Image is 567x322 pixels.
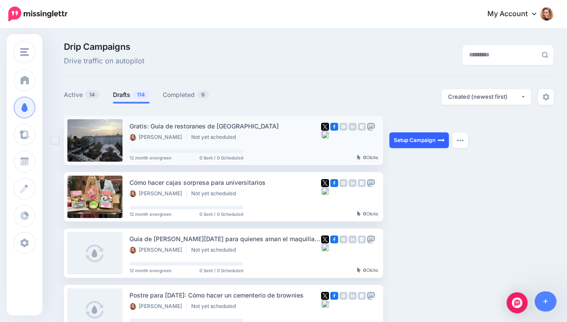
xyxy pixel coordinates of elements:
[367,292,375,300] img: mastodon-grey-square.png
[330,123,338,131] img: facebook-square.png
[191,246,240,253] li: Not yet scheduled
[8,7,67,21] img: Missinglettr
[191,303,240,310] li: Not yet scheduled
[321,235,329,243] img: twitter-square.png
[367,179,375,187] img: mastodon-grey-square.png
[389,132,449,148] a: Setup Campaign
[357,155,378,160] div: Clicks
[358,292,366,300] img: google_business-grey-square.png
[349,179,357,187] img: linkedin-grey-square.png
[321,187,329,195] img: bluesky-grey-square.png
[64,42,144,51] span: Drip Campaigns
[113,90,150,100] a: Drafts114
[363,155,366,160] b: 0
[349,123,357,131] img: linkedin-grey-square.png
[363,267,366,273] b: 0
[129,290,321,300] div: Postre para [DATE]: Cómo hacer un cementerio de brownies
[367,123,375,131] img: mastodon-grey-square.png
[20,48,29,56] img: menu.png
[357,155,361,160] img: pointer-grey-darker.png
[85,90,99,99] span: 14
[199,212,243,216] span: 0 Sent / 0 Scheduled
[129,303,187,310] li: [PERSON_NAME]
[321,300,329,308] img: bluesky-grey-square.png
[339,123,347,131] img: instagram-grey-square.png
[363,211,366,216] b: 0
[64,55,144,67] span: Drive traffic on autopilot
[357,268,378,273] div: Clicks
[64,90,100,100] a: Active14
[437,137,444,144] img: arrow-long-right-white.png
[358,123,366,131] img: google_business-grey-square.png
[448,93,521,101] div: Created (newest first)
[197,90,209,99] span: 9
[321,131,329,138] img: bluesky-grey-square.png
[191,134,240,141] li: Not yet scheduled
[191,190,240,197] li: Not yet scheduled
[441,89,531,105] button: Created (newest first)
[129,190,187,197] li: [PERSON_NAME]
[129,246,187,253] li: [PERSON_NAME]
[349,235,357,243] img: linkedin-grey-square.png
[129,134,187,141] li: [PERSON_NAME]
[357,267,361,273] img: pointer-grey-darker.png
[339,179,347,187] img: instagram-grey-square.png
[542,93,549,100] img: settings-grey.png
[357,211,378,217] div: Clicks
[457,139,464,142] img: dots.png
[321,292,329,300] img: twitter-square.png
[321,243,329,251] img: bluesky-grey-square.png
[129,212,171,216] span: 12 month evergreen
[330,179,338,187] img: facebook-square.png
[330,235,338,243] img: facebook-square.png
[129,234,321,244] div: Guía de [PERSON_NAME][DATE] para quienes aman el maquillaje y la belleza
[479,3,554,25] a: My Account
[339,235,347,243] img: instagram-grey-square.png
[358,179,366,187] img: google_business-grey-square.png
[358,235,366,243] img: google_business-grey-square.png
[199,268,243,273] span: 0 Sent / 0 Scheduled
[330,292,338,300] img: facebook-square.png
[133,90,149,99] span: 114
[507,292,528,313] div: Open Intercom Messenger
[357,211,361,216] img: pointer-grey-darker.png
[129,121,321,131] div: Gratis: Guía de restoranes de [GEOGRAPHIC_DATA]
[129,268,171,273] span: 12 month evergreen
[542,52,548,58] img: search-grey-6.png
[199,156,243,160] span: 0 Sent / 0 Scheduled
[349,292,357,300] img: linkedin-grey-square.png
[163,90,210,100] a: Completed9
[321,179,329,187] img: twitter-square.png
[129,177,321,187] div: Cómo hacer cajas sorpresa para universitarios
[129,156,171,160] span: 12 month evergreen
[321,123,329,131] img: twitter-square.png
[367,235,375,243] img: mastodon-grey-square.png
[339,292,347,300] img: instagram-grey-square.png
